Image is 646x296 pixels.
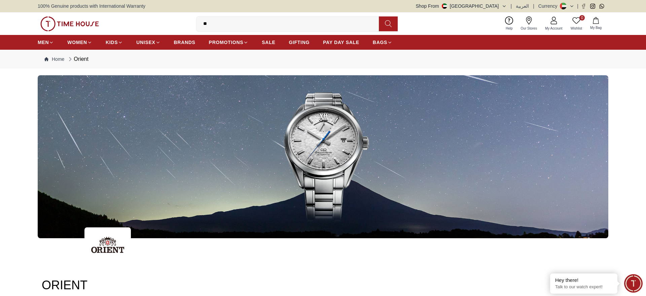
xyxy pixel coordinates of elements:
span: Wishlist [568,26,585,31]
a: PAY DAY SALE [323,36,359,48]
span: 100% Genuine products with International Warranty [38,3,145,9]
a: Whatsapp [599,4,604,9]
a: 0Wishlist [567,15,586,32]
a: GIFTING [289,36,310,48]
div: Currency [538,3,560,9]
div: Chat Widget [624,274,643,293]
a: KIDS [106,36,123,48]
span: | [511,3,512,9]
img: United Arab Emirates [442,3,447,9]
a: Our Stores [517,15,541,32]
span: GIFTING [289,39,310,46]
span: BAGS [373,39,387,46]
a: Home [44,56,64,62]
span: MEN [38,39,49,46]
span: PROMOTIONS [209,39,244,46]
span: KIDS [106,39,118,46]
p: Talk to our watch expert! [555,284,612,290]
span: UNISEX [136,39,155,46]
a: WOMEN [67,36,92,48]
button: العربية [516,3,529,9]
a: Facebook [581,4,586,9]
span: PAY DAY SALE [323,39,359,46]
button: My Bag [586,16,606,32]
span: 0 [579,15,585,20]
img: ... [40,16,99,31]
span: Our Stores [518,26,540,31]
nav: Breadcrumb [38,50,608,69]
span: | [577,3,578,9]
span: SALE [262,39,275,46]
a: SALE [262,36,275,48]
a: BRANDS [174,36,195,48]
a: PROMOTIONS [209,36,249,48]
img: ... [38,75,608,238]
span: BRANDS [174,39,195,46]
a: MEN [38,36,54,48]
span: My Account [542,26,565,31]
h2: ORIENT [42,279,604,292]
a: UNISEX [136,36,160,48]
span: Help [503,26,515,31]
span: WOMEN [67,39,87,46]
span: My Bag [587,25,604,30]
a: Help [502,15,517,32]
img: ... [84,227,131,262]
a: Instagram [590,4,595,9]
button: Shop From[GEOGRAPHIC_DATA] [416,3,507,9]
a: BAGS [373,36,392,48]
span: | [533,3,534,9]
div: Hey there! [555,277,612,284]
div: Orient [67,55,88,63]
